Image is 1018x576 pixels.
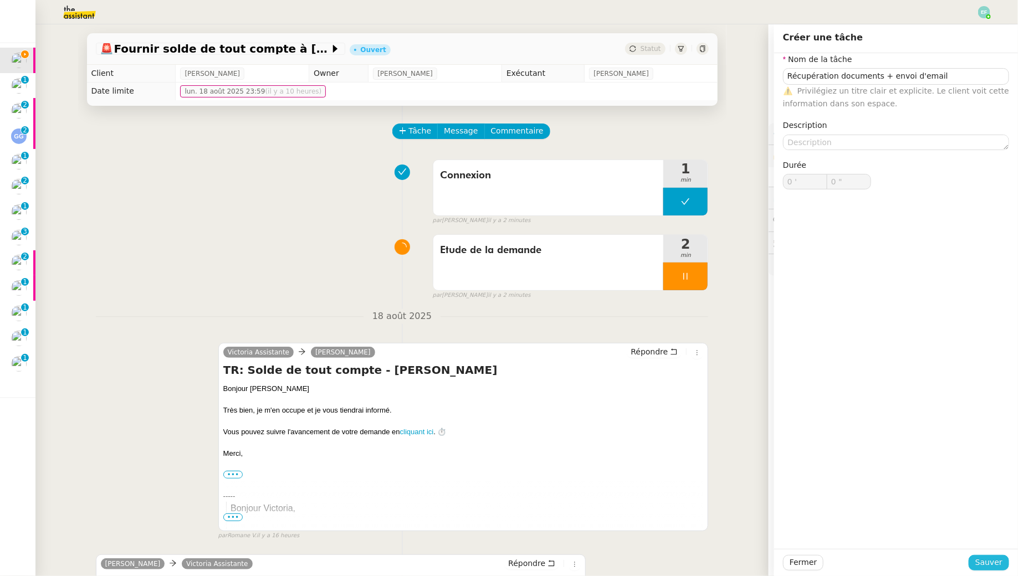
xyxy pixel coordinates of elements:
[11,255,27,270] img: users%2F8b5K4WuLB4fkrqH4og3fBdCrwGs1%2Favatar%2F1516943936898.jpeg
[11,306,27,321] img: users%2FSg6jQljroSUGpSfKFUOPmUmNaZ23%2Favatar%2FUntitled.png
[773,215,844,224] span: 💬
[257,531,299,541] span: il y a 16 heures
[223,405,704,416] div: Très bien, je m'en occupe et je vous tiendrai informé.
[21,202,29,210] nz-badge-sup: 1
[311,347,375,357] a: [PERSON_NAME]
[185,86,321,97] span: lun. 18 août 2025 23:59
[11,356,27,372] img: users%2FfjlNmCTkLiVoA3HQjY3GA5JXGxb2%2Favatar%2Fstarofservice_97480retdsc0392.png
[663,251,708,260] span: min
[769,145,1018,167] div: 🔐Données client
[364,309,441,324] span: 18 août 2025
[218,531,300,541] small: Romane V.
[21,328,29,336] nz-badge-sup: 1
[23,253,27,263] p: 2
[11,204,27,220] img: users%2FME7CwGhkVpexbSaUxoFyX6OhGQk2%2Favatar%2Fe146a5d2-1708-490f-af4b-78e736222863
[223,491,704,502] div: -----
[484,124,550,139] button: Commentaire
[663,238,708,251] span: 2
[773,238,892,247] span: 🕵️
[784,174,827,189] input: 0 min
[361,47,386,53] div: Ouvert
[182,559,252,569] a: Victoria Assistante
[21,278,29,286] nz-badge-sup: 1
[975,556,1002,569] span: Sauver
[21,177,29,184] nz-badge-sup: 2
[773,193,850,202] span: ⏲️
[504,557,559,569] button: Répondre
[11,230,27,245] img: users%2FQNmrJKjvCnhZ9wRJPnUNc9lj8eE3%2Favatar%2F5ca36b56-0364-45de-a850-26ae83da85f1
[11,53,27,68] img: users%2FyvxEJYJHzmOhJToCsQnXpEIzsAg2%2Favatar%2F14aef167-49c0-41e5-a805-14c66aba2304
[21,228,29,235] nz-badge-sup: 3
[309,65,369,83] td: Owner
[101,559,165,569] a: [PERSON_NAME]
[21,126,29,134] nz-badge-sup: 2
[440,242,657,259] span: Etude de la demande
[627,346,682,358] button: Répondre
[23,354,27,364] p: 1
[400,428,434,436] a: cliquant ici
[773,127,831,140] span: ⚙️
[978,6,990,18] img: svg
[488,291,530,300] span: il y a 2 minutes
[409,125,432,137] span: Tâche
[783,86,792,95] span: ⚠️
[231,502,703,515] div: Bonjour Victoria,
[663,162,708,176] span: 1
[663,176,708,185] span: min
[783,55,852,64] label: Nom de la tâche
[11,128,27,144] img: svg
[223,347,294,357] a: Victoria Assistante
[223,513,243,521] span: •••
[790,556,817,569] span: Fermer
[11,154,27,169] img: users%2FSg6jQljroSUGpSfKFUOPmUmNaZ23%2Favatar%2FUntitled.png
[783,121,827,130] label: Description
[100,42,114,55] span: 🚨
[23,304,27,313] p: 1
[437,124,484,139] button: Message
[23,177,27,187] p: 2
[783,32,863,43] span: Créer une tâche
[631,346,668,357] span: Répondre
[21,354,29,362] nz-badge-sup: 1
[433,291,531,300] small: [PERSON_NAME]
[223,383,704,394] div: Bonjour [PERSON_NAME]
[392,124,438,139] button: Tâche
[783,86,1009,108] span: Privilégiez un titre clair et explicite. Le client voit cette information dans son espace.
[11,179,27,194] img: users%2FQNmrJKjvCnhZ9wRJPnUNc9lj8eE3%2Favatar%2F5ca36b56-0364-45de-a850-26ae83da85f1
[769,254,1018,276] div: 🧴Autres
[444,125,478,137] span: Message
[23,278,27,288] p: 1
[783,68,1009,84] input: Nom
[87,65,176,83] td: Client
[87,83,176,100] td: Date limite
[11,331,27,346] img: users%2FlEKjZHdPaYMNgwXp1mLJZ8r8UFs1%2Favatar%2F1e03ee85-bb59-4f48-8ffa-f076c2e8c285
[769,232,1018,254] div: 🕵️Autres demandes en cours
[769,209,1018,231] div: 💬Commentaires
[969,555,1009,570] button: Sauver
[185,68,240,79] span: [PERSON_NAME]
[23,126,27,136] p: 2
[21,101,29,109] nz-badge-sup: 2
[23,328,27,338] p: 1
[21,253,29,260] nz-badge-sup: 2
[440,167,657,184] span: Connexion
[218,531,228,541] span: par
[100,43,330,54] span: Fournir solde de tout compte à [PERSON_NAME]
[773,150,845,162] span: 🔐
[23,152,27,162] p: 1
[433,216,531,225] small: [PERSON_NAME]
[223,448,704,459] div: Merci,
[769,123,1018,145] div: ⚙️Procédures
[23,76,27,86] p: 1
[433,291,442,300] span: par
[488,216,530,225] span: il y a 2 minutes
[23,101,27,111] p: 2
[21,304,29,311] nz-badge-sup: 1
[502,65,584,83] td: Exécutant
[23,202,27,212] p: 1
[21,152,29,160] nz-badge-sup: 1
[773,260,807,269] span: 🧴
[433,216,442,225] span: par
[594,68,649,79] span: [PERSON_NAME]
[265,88,321,95] span: (il y a 10 heures)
